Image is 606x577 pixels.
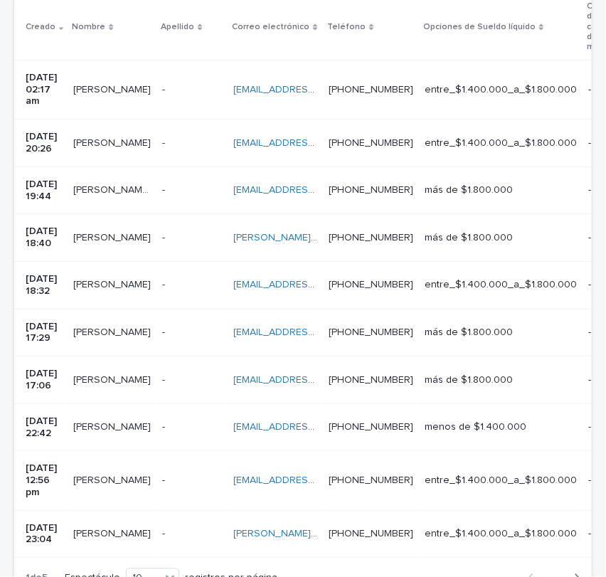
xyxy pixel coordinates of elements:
font: [PERSON_NAME] [73,138,151,148]
a: [PHONE_NUMBER] [329,280,413,290]
font: [PERSON_NAME] [73,327,151,337]
a: [PHONE_NUMBER] [329,138,413,148]
font: Correo electrónico [232,23,309,31]
font: [PERSON_NAME] [73,375,151,385]
p: Alex Iván Barrientos Bustamante [73,371,154,386]
font: más de $1.800.000 [425,375,513,385]
font: - [162,529,165,539]
font: - [588,280,591,290]
font: [PERSON_NAME] [73,280,151,290]
p: José Miguel Vargas Llano [73,81,154,96]
font: [DATE] 23:04 [26,523,60,545]
font: más de $1.800.000 [425,185,513,195]
a: [PHONE_NUMBER] [329,85,413,95]
font: - [588,475,591,485]
a: [PERSON_NAME][EMAIL_ADDRESS][PERSON_NAME][DOMAIN_NAME] [233,233,549,243]
font: - [162,327,165,337]
p: María Esteban Landaeta Le Fort [73,181,154,196]
font: [PHONE_NUMBER] [329,185,413,195]
font: - [588,422,591,432]
font: entre_$1.400.000_a_$1.800.000 [425,85,577,95]
font: - [162,422,165,432]
font: [PERSON_NAME] [73,233,151,243]
font: - [162,85,165,95]
font: [DATE] 12:56 pm [26,463,60,497]
font: entre_$1.400.000_a_$1.800.000 [425,280,577,290]
a: [PHONE_NUMBER] [329,475,413,485]
font: - [588,529,591,539]
font: - [588,233,591,243]
font: - [588,138,591,148]
font: - [162,233,165,243]
a: [PHONE_NUMBER] [329,529,413,539]
font: [PERSON_NAME] [73,422,151,432]
p: Negdaliz Rodríguez Medina [73,472,154,487]
font: [DATE] 17:06 [26,369,60,391]
p: Jorge Felipe Mejías Santana [73,134,154,149]
font: [DATE] 22:42 [26,416,60,438]
font: - [588,327,591,337]
font: menos de $1.400.000 [425,422,526,432]
a: [EMAIL_ADDRESS][DOMAIN_NAME] [233,327,394,337]
a: [PERSON_NAME][EMAIL_ADDRESS][PERSON_NAME][DOMAIN_NAME] [233,529,549,539]
font: [DATE] 17:29 [26,322,60,344]
font: - [162,375,165,385]
font: [PERSON_NAME] [73,475,151,485]
font: Apellido [161,23,194,31]
font: [DATE] 18:40 [26,226,60,248]
font: entre_$1.400.000_a_$1.800.000 [425,529,577,539]
font: [DATE] 02:17 am [26,73,60,107]
font: - [162,475,165,485]
font: más de $1.800.000 [425,327,513,337]
font: entre_$1.400.000_a_$1.800.000 [425,475,577,485]
a: [EMAIL_ADDRESS][DOMAIN_NAME] [233,475,394,485]
font: [DATE] 19:44 [26,179,60,201]
font: [PERSON_NAME] [73,529,151,539]
p: Juan Arriagada Martínez [73,229,154,244]
a: [EMAIL_ADDRESS][PERSON_NAME][DOMAIN_NAME] [233,138,472,148]
font: [EMAIL_ADDRESS][DOMAIN_NAME] [233,422,394,432]
font: - [588,185,591,195]
a: [EMAIL_ADDRESS][DOMAIN_NAME] [233,375,394,385]
font: - [588,85,591,95]
p: Thiers Sobarzo Gómez [73,525,154,540]
a: [PHONE_NUMBER] [329,422,413,432]
font: - [162,280,165,290]
a: [EMAIL_ADDRESS][DOMAIN_NAME] [233,280,394,290]
font: - [162,185,165,195]
font: [PERSON_NAME] Le Fort [73,185,186,195]
font: Nombre [72,23,105,31]
font: Creado [26,23,55,31]
font: - [162,138,165,148]
font: más de $1.800.000 [425,233,513,243]
a: [PHONE_NUMBER] [329,375,413,385]
a: [PHONE_NUMBER] [329,327,413,337]
a: [PHONE_NUMBER] [329,233,413,243]
p: Cristian Andrés Figueroa Torres [73,324,154,339]
font: [DATE] 20:26 [26,132,60,154]
font: Opciones de Sueldo líquido [423,23,536,31]
font: [DATE] 18:32 [26,274,60,296]
a: [EMAIL_ADDRESS][DOMAIN_NAME] [233,185,394,195]
a: [EMAIL_ADDRESS][DOMAIN_NAME] [233,85,394,95]
p: Antonio Ponce Jara [73,418,154,433]
font: - [588,375,591,385]
font: Teléfono [327,23,366,31]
